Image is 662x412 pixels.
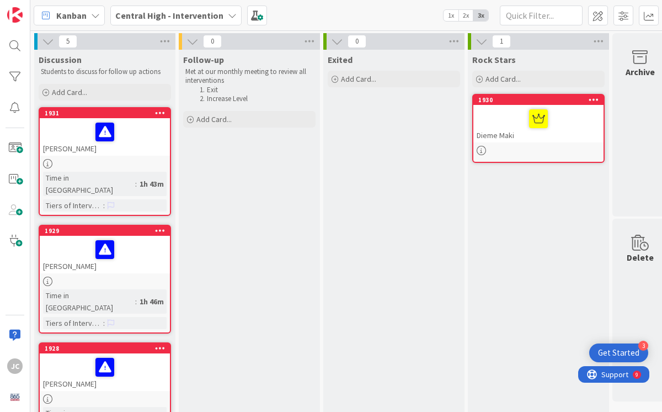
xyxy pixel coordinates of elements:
[39,54,82,65] span: Discussion
[7,389,23,405] img: avatar
[183,54,224,65] span: Follow-up
[57,4,60,13] div: 9
[103,317,105,329] span: :
[626,65,655,78] div: Archive
[7,358,23,374] div: JC
[196,94,314,103] li: Increase Level
[328,54,353,65] span: Exited
[473,95,604,105] div: 1930
[40,353,170,391] div: [PERSON_NAME]
[478,96,604,104] div: 1930
[40,226,170,273] div: 1929[PERSON_NAME]
[196,86,314,94] li: Exit
[58,35,77,48] span: 5
[473,95,604,142] div: 1930Dieme Maki
[103,199,105,212] span: :
[45,109,170,117] div: 1931
[56,9,87,22] span: Kanban
[196,114,232,124] span: Add Card...
[23,2,50,15] span: Support
[203,35,222,48] span: 0
[43,199,103,212] div: Tiers of Intervention
[472,94,605,163] a: 1930Dieme Maki
[472,54,516,65] span: Rock Stars
[135,178,137,190] span: :
[40,118,170,156] div: [PERSON_NAME]
[39,107,171,216] a: 1931[PERSON_NAME]Time in [GEOGRAPHIC_DATA]:1h 43mTiers of Intervention:
[45,227,170,235] div: 1929
[40,344,170,353] div: 1928
[41,67,169,76] p: Students to discuss for follow up actions
[135,295,137,308] span: :
[341,74,376,84] span: Add Card...
[348,35,366,48] span: 0
[485,74,521,84] span: Add Card...
[115,10,223,21] b: Central High - Intervention
[40,226,170,236] div: 1929
[43,172,135,196] div: Time in [GEOGRAPHIC_DATA]
[43,289,135,314] div: Time in [GEOGRAPHIC_DATA]
[444,10,458,21] span: 1x
[473,10,488,21] span: 3x
[43,317,103,329] div: Tiers of Intervention
[40,108,170,156] div: 1931[PERSON_NAME]
[45,345,170,352] div: 1928
[40,344,170,391] div: 1928[PERSON_NAME]
[492,35,511,48] span: 1
[52,87,87,97] span: Add Card...
[137,178,167,190] div: 1h 43m
[638,341,648,351] div: 3
[589,344,648,362] div: Open Get Started checklist, remaining modules: 3
[137,295,167,308] div: 1h 46m
[185,67,313,86] p: Met at our monthly meeting to review all interventions
[598,347,639,358] div: Get Started
[473,105,604,142] div: Dieme Maki
[458,10,473,21] span: 2x
[500,6,583,25] input: Quick Filter...
[7,7,23,23] img: Visit kanbanzone.com
[40,108,170,118] div: 1931
[627,251,654,264] div: Delete
[40,236,170,273] div: [PERSON_NAME]
[39,225,171,334] a: 1929[PERSON_NAME]Time in [GEOGRAPHIC_DATA]:1h 46mTiers of Intervention:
